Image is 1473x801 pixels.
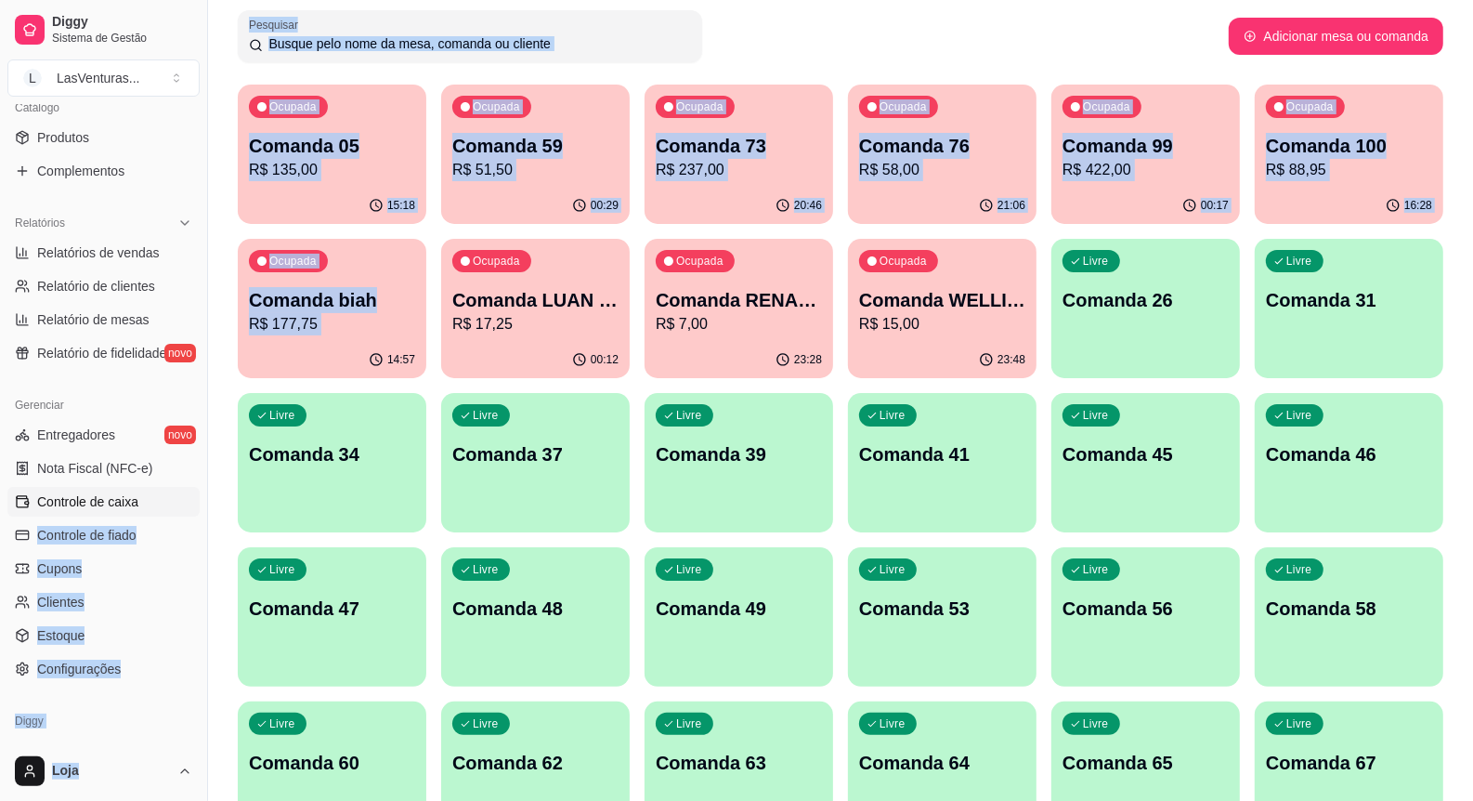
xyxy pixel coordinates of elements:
p: Livre [880,408,906,423]
a: Controle de fiado [7,520,200,550]
button: LivreComanda 45 [1051,393,1240,532]
p: Comanda 62 [452,750,619,776]
p: Comanda 46 [1266,441,1432,467]
span: Estoque [37,626,85,645]
p: Livre [1286,408,1312,423]
p: Livre [269,408,295,423]
span: Nota Fiscal (NFC-e) [37,459,152,478]
a: Relatório de fidelidadenovo [7,338,200,368]
button: OcupadaComanda WELLINGTOMR$ 15,0023:48 [848,239,1036,378]
p: Ocupada [676,99,723,114]
span: Complementos [37,162,124,180]
p: Ocupada [880,254,927,269]
div: Gerenciar [7,390,200,420]
p: Comanda 100 [1266,133,1432,159]
span: Relatórios de vendas [37,243,160,262]
span: Produtos [37,128,89,147]
a: Planos [7,736,200,766]
span: Relatórios [15,216,65,230]
p: 00:29 [591,198,619,213]
span: Diggy [52,14,192,31]
p: Livre [1083,408,1109,423]
p: 16:28 [1404,198,1432,213]
p: 14:57 [387,352,415,367]
button: LivreComanda 37 [441,393,630,532]
a: Estoque [7,621,200,650]
p: 00:12 [591,352,619,367]
button: LivreComanda 47 [238,547,426,687]
button: LivreComanda 48 [441,547,630,687]
span: Controle de caixa [37,492,138,511]
button: LivreComanda 31 [1255,239,1443,378]
a: Nota Fiscal (NFC-e) [7,453,200,483]
p: Comanda 60 [249,750,415,776]
a: Clientes [7,587,200,617]
p: 00:17 [1201,198,1229,213]
p: Comanda LUAN E BIAH [452,287,619,313]
button: LivreComanda 53 [848,547,1036,687]
a: Relatório de mesas [7,305,200,335]
a: Relatórios de vendas [7,238,200,268]
p: R$ 7,00 [656,313,822,335]
p: Livre [1286,254,1312,269]
p: R$ 58,00 [859,159,1025,181]
p: Comanda 67 [1266,750,1432,776]
label: Pesquisar [249,17,305,33]
p: Comanda RENAM 22/09 [656,287,822,313]
button: OcupadaComanda LUAN E BIAHR$ 17,2500:12 [441,239,630,378]
button: LivreComanda 58 [1255,547,1443,687]
p: Comanda 31 [1266,287,1432,313]
button: OcupadaComanda 73R$ 237,0020:46 [645,85,833,224]
p: 23:28 [794,352,822,367]
p: Comanda 76 [859,133,1025,159]
p: Livre [676,562,702,577]
p: Comanda 26 [1062,287,1229,313]
span: Relatório de mesas [37,310,150,329]
button: OcupadaComanda 99R$ 422,0000:17 [1051,85,1240,224]
p: Ocupada [473,99,520,114]
p: R$ 15,00 [859,313,1025,335]
p: Livre [880,716,906,731]
p: Comanda 56 [1062,596,1229,622]
p: Comanda 53 [859,596,1025,622]
p: Livre [1083,254,1109,269]
button: LivreComanda 56 [1051,547,1240,687]
p: 20:46 [794,198,822,213]
p: R$ 88,95 [1266,159,1432,181]
button: Adicionar mesa ou comanda [1229,18,1443,55]
p: Livre [473,408,499,423]
p: Livre [1286,716,1312,731]
p: Livre [473,562,499,577]
button: LivreComanda 34 [238,393,426,532]
p: Comanda 39 [656,441,822,467]
p: Comanda 48 [452,596,619,622]
a: Configurações [7,654,200,684]
button: Loja [7,749,200,794]
p: Ocupada [269,254,317,269]
p: Comanda 65 [1062,750,1229,776]
button: LivreComanda 46 [1255,393,1443,532]
p: 23:48 [997,352,1025,367]
p: Livre [880,562,906,577]
div: LasVenturas ... [57,69,140,87]
p: Comanda 73 [656,133,822,159]
p: Livre [1083,562,1109,577]
p: Comanda 49 [656,596,822,622]
a: Complementos [7,156,200,186]
button: LivreComanda 49 [645,547,833,687]
span: Clientes [37,593,85,611]
span: Relatório de fidelidade [37,344,166,362]
p: Comanda 58 [1266,596,1432,622]
p: Ocupada [676,254,723,269]
p: Livre [269,716,295,731]
button: OcupadaComanda 59R$ 51,5000:29 [441,85,630,224]
a: Produtos [7,123,200,152]
p: Comanda WELLINGTOM [859,287,1025,313]
p: R$ 135,00 [249,159,415,181]
button: OcupadaComanda 100R$ 88,9516:28 [1255,85,1443,224]
p: Comanda 47 [249,596,415,622]
p: Ocupada [269,99,317,114]
button: Select a team [7,59,200,97]
p: Ocupada [1083,99,1130,114]
span: Controle de fiado [37,526,137,545]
